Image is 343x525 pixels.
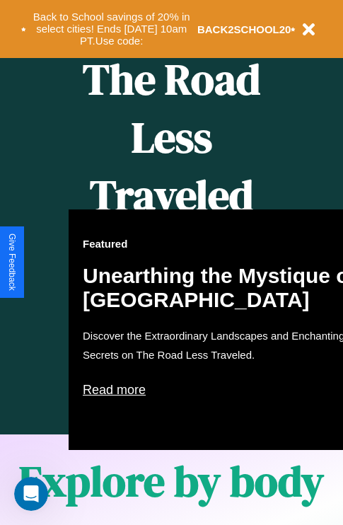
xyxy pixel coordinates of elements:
button: Back to School savings of 20% in select cities! Ends [DATE] 10am PT.Use code: [26,7,197,51]
b: BACK2SCHOOL20 [197,23,291,35]
div: Give Feedback [7,233,17,291]
h1: The Road Less Traveled [69,50,274,225]
iframe: Intercom live chat [14,477,48,511]
h1: Explore by body [19,452,324,510]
